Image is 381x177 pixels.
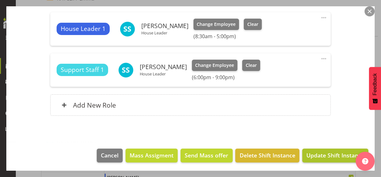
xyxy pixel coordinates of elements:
span: Support Staff 1 [61,65,104,74]
span: Change Employee [195,62,234,69]
img: shalini-sangeeta10904.jpg [120,21,135,37]
span: House Leader 1 [61,24,106,33]
button: Update Shift Instance [302,149,368,162]
h6: Add New Role [73,101,116,109]
h6: [PERSON_NAME] [140,63,187,70]
span: Delete Shift Instance [240,151,295,159]
button: Cancel [97,149,123,162]
p: House Leader [141,30,188,35]
span: Mass Assigment [130,151,174,159]
span: Update Shift Instance [306,151,364,159]
h6: (6:00pm - 9:00pm) [192,74,260,80]
span: Feedback [372,73,378,95]
img: shalini-sangeeta10904.jpg [118,62,133,78]
img: help-xxl-2.png [362,158,368,164]
h6: (8:30am - 5:00pm) [194,33,262,39]
span: Change Employee [197,21,236,28]
button: Clear [244,19,262,30]
span: Cancel [101,151,119,159]
h6: [PERSON_NAME] [141,22,188,29]
button: Change Employee [192,60,238,71]
span: Clear [246,62,257,69]
button: Clear [242,60,260,71]
button: Change Employee [194,19,239,30]
p: House Leader [140,71,187,76]
button: Delete Shift Instance [235,149,299,162]
button: Send Mass offer [181,149,232,162]
button: Feedback - Show survey [369,67,381,110]
span: Clear [247,21,258,28]
span: Send Mass offer [185,151,228,159]
button: Mass Assigment [126,149,178,162]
